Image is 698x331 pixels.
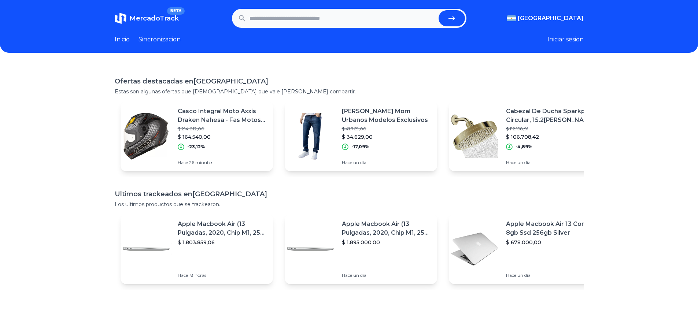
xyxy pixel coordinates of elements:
[129,14,179,22] span: MercadoTrack
[449,111,500,162] img: Featured image
[342,239,431,246] p: $ 1.895.000,00
[178,272,267,278] p: Hace 18 horas
[342,160,431,165] p: Hace un día
[285,111,336,162] img: Featured image
[506,133,595,141] p: $ 106.708,42
[121,214,273,284] a: Featured imageApple Macbook Air (13 Pulgadas, 2020, Chip M1, 256 Gb De Ssd, 8 Gb De Ram) - Plata$...
[342,126,431,132] p: $ 41.769,00
[449,101,601,171] a: Featured imageCabezal De Ducha Sparkpod, Circular, 15.2[PERSON_NAME]$ 112.198,91$ 106.708,42-4,89...
[178,239,267,246] p: $ 1.803.859,06
[506,160,595,165] p: Hace un día
[506,220,595,237] p: Apple Macbook Air 13 Core I5 8gb Ssd 256gb Silver
[342,220,431,237] p: Apple Macbook Air (13 Pulgadas, 2020, Chip M1, 256 Gb De Ssd, 8 Gb De Ram) - Plata
[547,35,584,44] button: Iniciar sesion
[507,15,516,21] img: Argentina
[139,35,181,44] a: Sincronizacion
[506,239,595,246] p: $ 678.000,00
[121,223,172,275] img: Featured image
[506,272,595,278] p: Hace un día
[115,189,584,199] h1: Ultimos trackeados en [GEOGRAPHIC_DATA]
[178,107,267,124] p: Casco Integral Moto Axxis Draken Nahesa - Fas Motos **
[516,144,532,150] p: -4,89%
[351,144,369,150] p: -17,09%
[115,88,584,95] p: Estas son algunas ofertas que [DEMOGRAPHIC_DATA] que vale [PERSON_NAME] compartir.
[342,133,431,141] p: $ 34.629,00
[507,14,584,23] button: [GEOGRAPHIC_DATA]
[285,101,437,171] a: Featured image[PERSON_NAME] Mom Urbanos Modelos Exclusivos$ 41.769,00$ 34.629,00-17,09%Hace un día
[115,76,584,86] h1: Ofertas destacadas en [GEOGRAPHIC_DATA]
[115,201,584,208] p: Los ultimos productos que se trackearon.
[342,272,431,278] p: Hace un día
[121,111,172,162] img: Featured image
[115,12,179,24] a: MercadoTrackBETA
[506,126,595,132] p: $ 112.198,91
[178,220,267,237] p: Apple Macbook Air (13 Pulgadas, 2020, Chip M1, 256 Gb De Ssd, 8 Gb De Ram) - Plata
[506,107,595,124] p: Cabezal De Ducha Sparkpod, Circular, 15.2[PERSON_NAME]
[449,214,601,284] a: Featured imageApple Macbook Air 13 Core I5 8gb Ssd 256gb Silver$ 678.000,00Hace un día
[121,101,273,171] a: Featured imageCasco Integral Moto Axxis Draken Nahesa - Fas Motos **$ 214.012,00$ 164.540,00-23,1...
[518,14,584,23] span: [GEOGRAPHIC_DATA]
[187,144,205,150] p: -23,12%
[178,160,267,165] p: Hace 26 minutos
[285,223,336,275] img: Featured image
[115,35,130,44] a: Inicio
[285,214,437,284] a: Featured imageApple Macbook Air (13 Pulgadas, 2020, Chip M1, 256 Gb De Ssd, 8 Gb De Ram) - Plata$...
[178,126,267,132] p: $ 214.012,00
[167,7,184,15] span: BETA
[342,107,431,124] p: [PERSON_NAME] Mom Urbanos Modelos Exclusivos
[449,223,500,275] img: Featured image
[115,12,126,24] img: MercadoTrack
[178,133,267,141] p: $ 164.540,00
